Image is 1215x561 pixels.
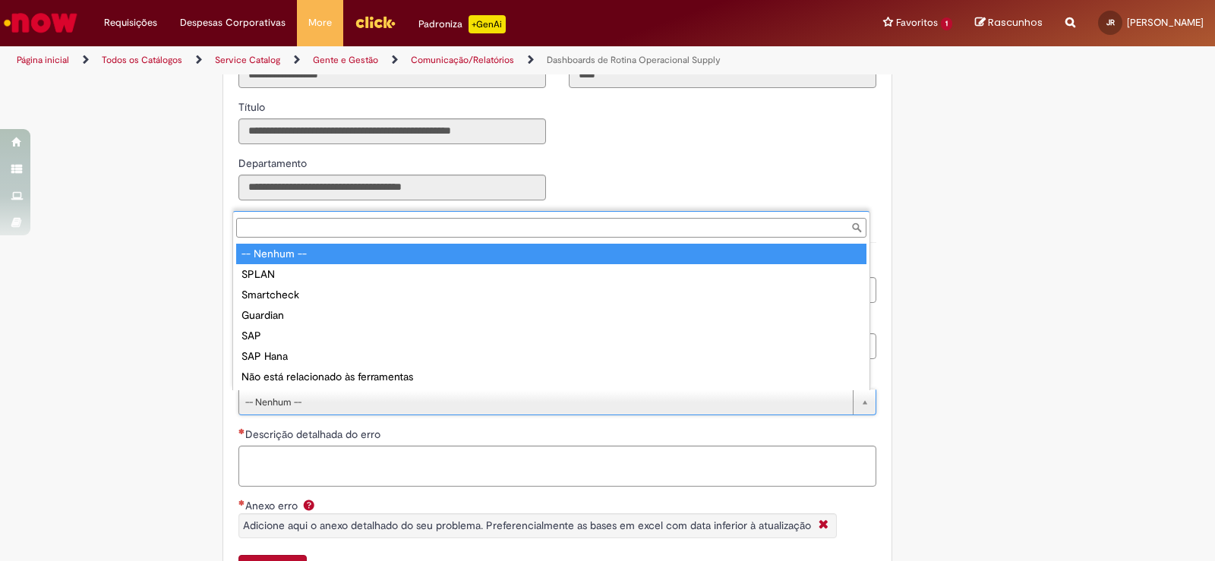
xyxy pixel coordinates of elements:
ul: Caso seu problema esteja em alguma das ferramentas, selecione abaixo: [233,241,869,390]
div: SAP [236,326,866,346]
div: SAP Hana [236,346,866,367]
div: Smartcheck [236,285,866,305]
div: Guardian [236,305,866,326]
div: Não está relacionado às ferramentas [236,367,866,387]
div: -- Nenhum -- [236,244,866,264]
div: SPLAN [236,264,866,285]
